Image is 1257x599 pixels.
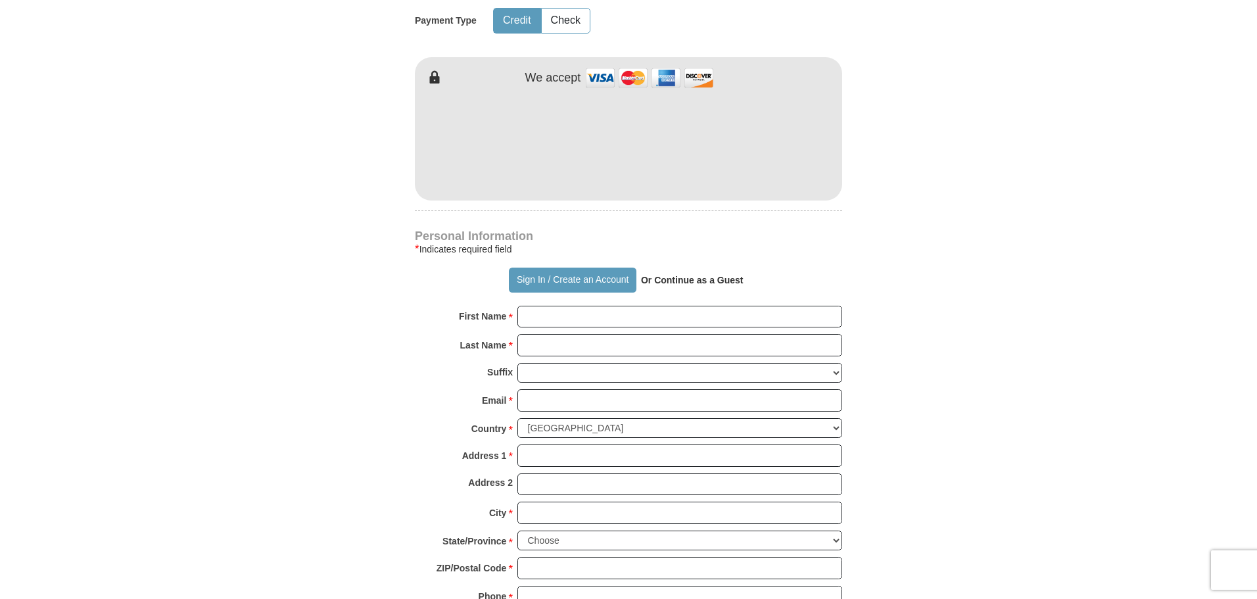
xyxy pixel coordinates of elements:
button: Sign In / Create an Account [509,268,636,293]
img: credit cards accepted [584,64,715,92]
strong: State/Province [442,532,506,550]
h5: Payment Type [415,15,477,26]
h4: We accept [525,71,581,85]
strong: Country [471,419,507,438]
strong: Address 1 [462,446,507,465]
h4: Personal Information [415,231,842,241]
strong: ZIP/Postal Code [437,559,507,577]
strong: Suffix [487,363,513,381]
strong: City [489,504,506,522]
strong: Last Name [460,336,507,354]
button: Credit [494,9,540,33]
strong: Or Continue as a Guest [641,275,744,285]
div: Indicates required field [415,241,842,257]
strong: First Name [459,307,506,325]
strong: Address 2 [468,473,513,492]
strong: Email [482,391,506,410]
button: Check [542,9,590,33]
